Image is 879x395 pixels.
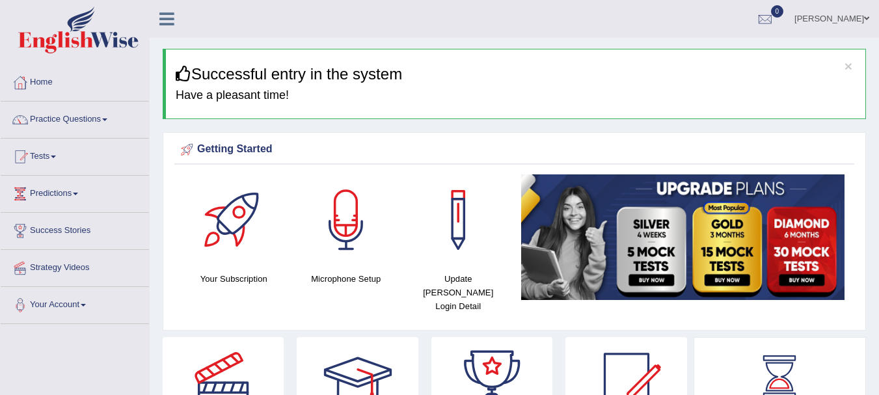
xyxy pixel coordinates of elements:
[1,102,149,134] a: Practice Questions
[409,272,508,313] h4: Update [PERSON_NAME] Login Detail
[1,287,149,320] a: Your Account
[1,176,149,208] a: Predictions
[1,213,149,245] a: Success Stories
[176,89,856,102] h4: Have a pleasant time!
[1,250,149,282] a: Strategy Videos
[178,140,851,159] div: Getting Started
[297,272,396,286] h4: Microphone Setup
[771,5,784,18] span: 0
[1,139,149,171] a: Tests
[1,64,149,97] a: Home
[521,174,845,300] img: small5.jpg
[184,272,284,286] h4: Your Subscription
[176,66,856,83] h3: Successful entry in the system
[845,59,852,73] button: ×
